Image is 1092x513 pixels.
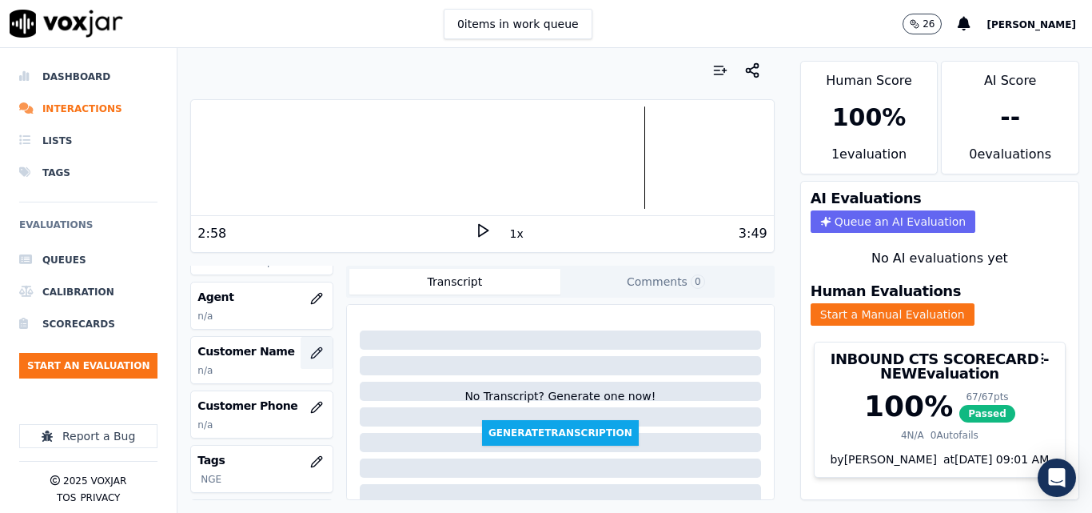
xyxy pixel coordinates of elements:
[901,429,924,442] div: 4 N/A
[444,9,592,39] button: 0items in work queue
[197,419,326,431] p: n/a
[349,269,560,295] button: Transcript
[19,308,157,340] a: Scorecards
[197,398,326,414] h3: Customer Phone
[739,224,767,243] div: 3:49
[811,284,961,299] h3: Human Evaluations
[815,451,1065,477] div: by [PERSON_NAME]
[864,391,953,423] div: 100 %
[19,93,157,125] a: Interactions
[801,145,938,174] div: 1 evaluation
[19,276,157,308] a: Calibration
[832,103,907,132] div: 100 %
[824,352,1055,381] h3: INBOUND CTS SCORECARD - NEW Evaluation
[197,364,326,377] p: n/a
[931,429,978,442] div: 0 Autofails
[811,303,974,326] button: Start a Manual Evaluation
[19,215,157,244] h6: Evaluations
[903,14,942,34] button: 26
[19,424,157,448] button: Report a Bug
[197,452,326,468] h3: Tags
[959,391,1015,403] div: 67 / 67 pts
[1038,459,1076,497] div: Open Intercom Messenger
[10,10,123,38] img: voxjar logo
[201,473,326,486] p: NGE
[903,14,958,34] button: 26
[57,491,76,504] button: TOS
[814,249,1066,268] div: No AI evaluations yet
[80,491,120,504] button: Privacy
[959,405,1015,423] span: Passed
[811,210,975,233] button: Queue an AI Evaluation
[19,61,157,93] a: Dashboard
[986,19,1076,30] span: [PERSON_NAME]
[942,145,1078,174] div: 0 evaluation s
[560,269,771,295] button: Comments
[507,222,527,245] button: 1x
[19,125,157,157] a: Lists
[63,475,126,487] p: 2025 Voxjar
[197,343,326,359] h3: Customer Name
[937,451,1049,467] div: at [DATE] 09:01 AM
[811,191,922,206] h3: AI Evaluations
[197,310,326,323] p: n/a
[691,275,705,289] span: 0
[19,353,157,379] button: Start an Evaluation
[1000,103,1020,132] div: --
[19,244,157,276] a: Queues
[923,18,935,30] p: 26
[197,224,226,243] div: 2:58
[482,420,639,446] button: GenerateTranscription
[19,157,157,189] a: Tags
[942,62,1078,90] div: AI Score
[801,62,938,90] div: Human Score
[197,289,326,305] h3: Agent
[986,14,1092,34] button: [PERSON_NAME]
[464,388,656,420] div: No Transcript? Generate one now!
